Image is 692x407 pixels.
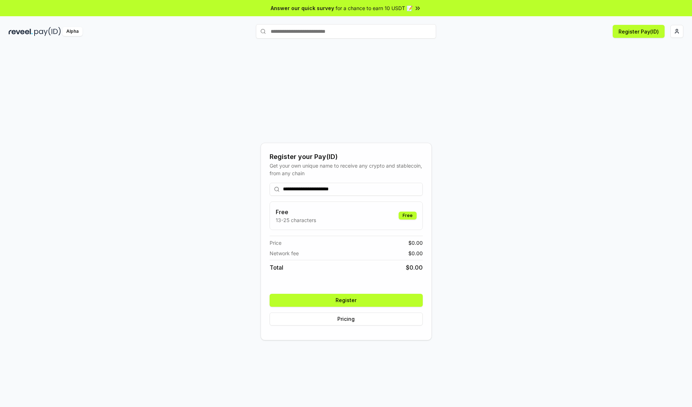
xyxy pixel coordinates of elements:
[399,212,417,220] div: Free
[276,208,316,216] h3: Free
[276,216,316,224] p: 13-25 characters
[270,239,281,247] span: Price
[408,239,423,247] span: $ 0.00
[406,263,423,272] span: $ 0.00
[271,4,334,12] span: Answer our quick survey
[336,4,413,12] span: for a chance to earn 10 USDT 📝
[408,249,423,257] span: $ 0.00
[270,294,423,307] button: Register
[613,25,665,38] button: Register Pay(ID)
[270,263,283,272] span: Total
[62,27,83,36] div: Alpha
[270,152,423,162] div: Register your Pay(ID)
[9,27,33,36] img: reveel_dark
[270,249,299,257] span: Network fee
[270,162,423,177] div: Get your own unique name to receive any crypto and stablecoin, from any chain
[34,27,61,36] img: pay_id
[270,313,423,326] button: Pricing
